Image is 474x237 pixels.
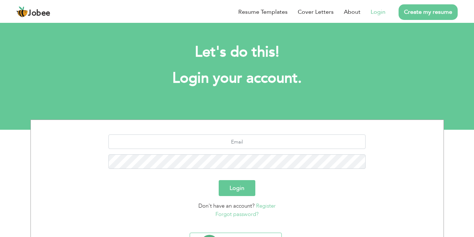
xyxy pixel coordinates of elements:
span: Jobee [28,9,50,17]
span: Don't have an account? [198,202,255,209]
a: Forgot password? [215,211,259,218]
h2: Let's do this! [41,43,433,62]
button: Login [219,180,255,196]
input: Email [108,134,366,149]
a: About [344,8,360,16]
a: Jobee [16,6,50,18]
a: Resume Templates [238,8,288,16]
a: Login [371,8,386,16]
a: Register [256,202,276,209]
a: Cover Letters [298,8,334,16]
h1: Login your account. [41,69,433,88]
img: jobee.io [16,6,28,18]
a: Create my resume [399,4,458,20]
